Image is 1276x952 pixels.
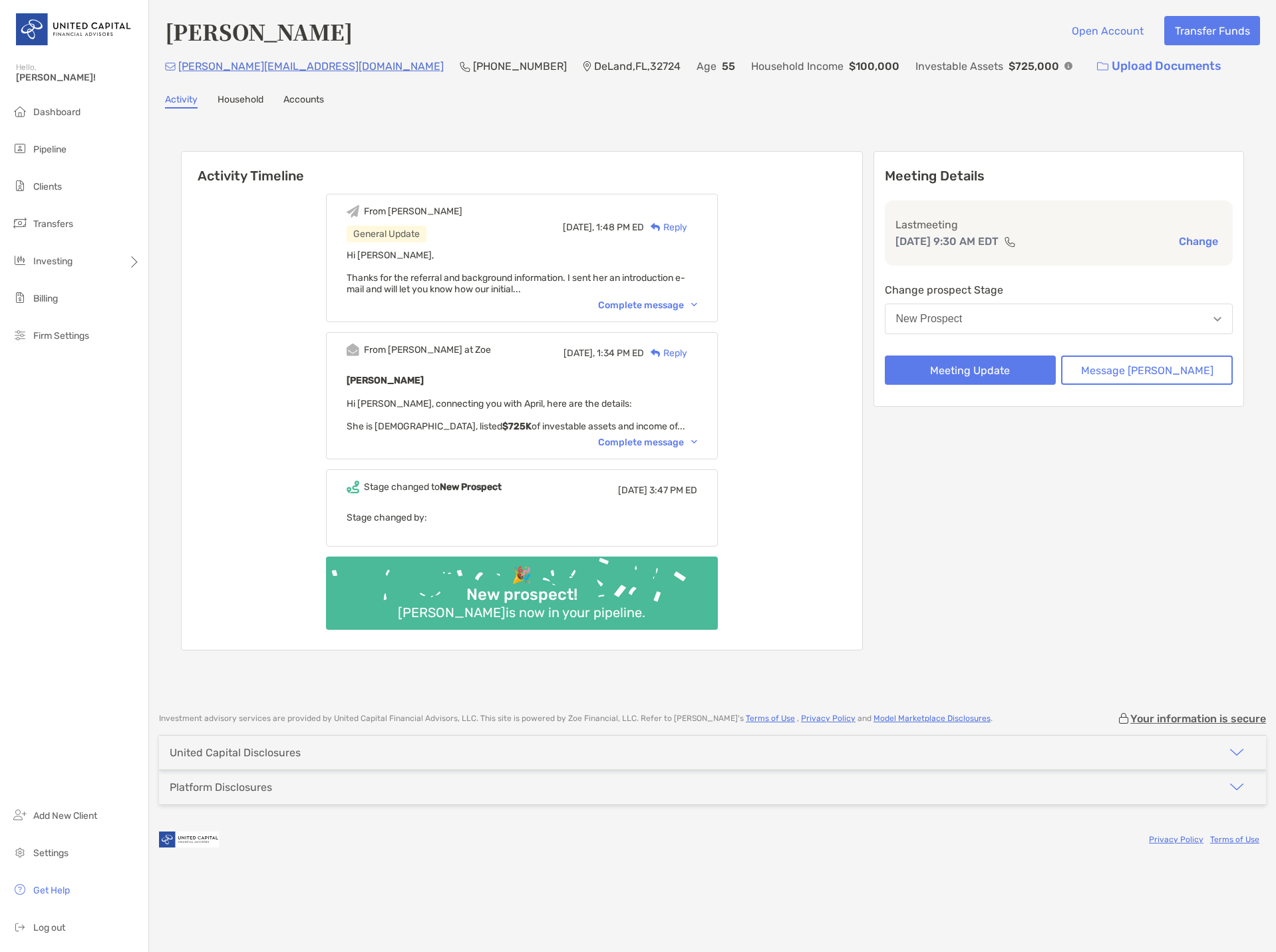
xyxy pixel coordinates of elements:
img: Chevron icon [691,303,697,307]
p: $100,000 [849,58,899,75]
span: Billing [33,293,58,304]
div: Complete message [598,300,697,311]
p: [PHONE_NUMBER] [473,58,567,75]
img: Info Icon [1064,62,1072,70]
img: settings icon [12,844,28,860]
div: Platform Disclosures [170,781,272,794]
img: billing icon [12,290,28,306]
div: General Update [347,226,426,242]
span: Hi [PERSON_NAME], Thanks for the referral and background information. I sent her an introduction ... [347,250,685,295]
span: [PERSON_NAME]! [16,72,140,83]
span: [DATE], [563,222,594,233]
img: button icon [1097,62,1108,71]
img: Event icon [347,344,359,356]
p: $725,000 [1009,58,1059,75]
span: Dashboard [33,107,80,118]
h4: [PERSON_NAME] [165,16,353,47]
img: Confetti [326,557,718,618]
p: DeLand , FL , 32724 [594,58,681,75]
p: 55 [722,58,735,75]
span: Log out [33,922,65,933]
span: 1:34 PM ED [597,348,644,359]
span: Add New Client [33,810,97,822]
img: Location Icon [583,61,591,72]
span: [DATE] [618,485,647,496]
img: Reply icon [651,223,661,232]
p: Investable Assets [915,58,1003,75]
div: [PERSON_NAME] is now in your pipeline. [393,604,651,620]
strong: $725K [502,421,532,432]
a: Terms of Use [746,714,795,723]
img: communication type [1004,236,1016,247]
img: Event icon [347,481,359,493]
div: United Capital Disclosures [170,746,301,759]
img: logout icon [12,919,28,935]
div: Complete message [598,437,697,448]
span: 1:48 PM ED [596,222,644,233]
img: Event icon [347,205,359,218]
img: investing icon [12,252,28,268]
a: Upload Documents [1088,52,1230,81]
span: Firm Settings [33,330,89,342]
img: clients icon [12,178,28,194]
img: icon arrow [1229,744,1245,760]
img: Reply icon [651,349,661,357]
p: Age [697,58,717,75]
p: Investment advisory services are provided by United Capital Financial Advisors, LLC . This site i... [159,714,993,724]
img: United Capital Logo [16,5,132,53]
span: Transfers [33,218,73,230]
img: Phone Icon [460,61,470,72]
img: company logo [159,825,219,855]
div: From [PERSON_NAME] at Zoe [364,344,491,356]
button: Message [PERSON_NAME] [1061,356,1233,385]
button: Change [1175,234,1222,248]
span: Clients [33,181,62,192]
p: Your information is secure [1130,712,1266,725]
a: Privacy Policy [1149,835,1203,844]
span: 3:47 PM ED [649,485,697,496]
div: Reply [644,346,687,360]
img: Open dropdown arrow [1213,317,1221,322]
img: firm-settings icon [12,327,28,343]
button: Transfer Funds [1164,16,1260,45]
div: From [PERSON_NAME] [364,206,462,217]
a: Privacy Policy [801,714,856,723]
p: [PERSON_NAME][EMAIL_ADDRESS][DOMAIN_NAME] [178,58,444,75]
b: [PERSON_NAME] [347,375,424,386]
p: Household Income [751,58,844,75]
span: Investing [33,256,73,267]
img: icon arrow [1229,779,1245,795]
div: New Prospect [896,313,963,325]
p: [DATE] 9:30 AM EDT [895,233,999,250]
p: Stage changed by: [347,509,697,526]
div: Reply [644,220,687,234]
span: Hi [PERSON_NAME], connecting you with April, here are the details: She is [DEMOGRAPHIC_DATA], lis... [347,398,685,432]
button: Open Account [1061,16,1154,45]
div: Stage changed to [364,481,502,493]
span: Get Help [33,885,70,896]
a: Activity [165,94,198,109]
span: Settings [33,847,69,859]
button: New Prospect [885,304,1233,334]
a: Terms of Use [1210,835,1259,844]
img: pipeline icon [12,140,28,156]
span: Pipeline [33,144,67,155]
a: Accounts [283,94,324,109]
a: Household [218,94,263,109]
img: transfers icon [12,215,28,231]
span: [DATE], [563,348,595,359]
img: add_new_client icon [12,807,28,823]
p: Meeting Details [885,168,1233,184]
a: Model Marketplace Disclosures [874,714,991,723]
div: New prospect! [461,585,583,604]
button: Meeting Update [885,356,1056,385]
h6: Activity Timeline [182,152,862,184]
p: Change prospect Stage [885,282,1233,298]
div: 🎉 [506,566,537,585]
img: Chevron icon [691,440,697,444]
img: dashboard icon [12,103,28,119]
p: Last meeting [895,216,1223,233]
img: Email Icon [165,63,176,71]
img: get-help icon [12,881,28,897]
b: New Prospect [440,481,502,493]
